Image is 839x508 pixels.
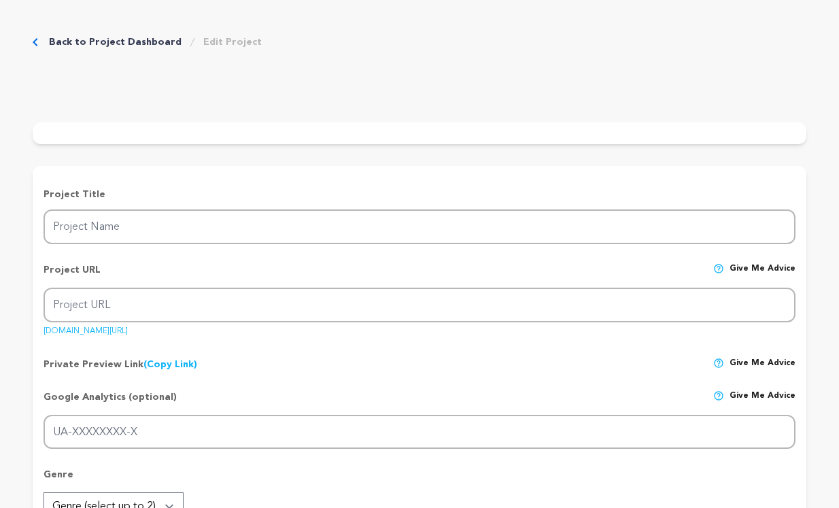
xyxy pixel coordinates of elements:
[730,358,795,371] span: Give me advice
[730,263,795,288] span: Give me advice
[44,209,795,244] input: Project Name
[713,263,724,274] img: help-circle.svg
[730,390,795,415] span: Give me advice
[44,390,177,415] p: Google Analytics (optional)
[203,35,262,49] a: Edit Project
[713,390,724,401] img: help-circle.svg
[33,35,262,49] div: Breadcrumb
[44,468,795,492] p: Genre
[44,188,795,201] p: Project Title
[44,322,128,335] a: [DOMAIN_NAME][URL]
[713,358,724,369] img: help-circle.svg
[44,415,795,450] input: UA-XXXXXXXX-X
[143,360,197,369] a: (Copy Link)
[44,288,795,322] input: Project URL
[44,263,101,288] p: Project URL
[44,358,197,371] p: Private Preview Link
[49,35,182,49] a: Back to Project Dashboard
